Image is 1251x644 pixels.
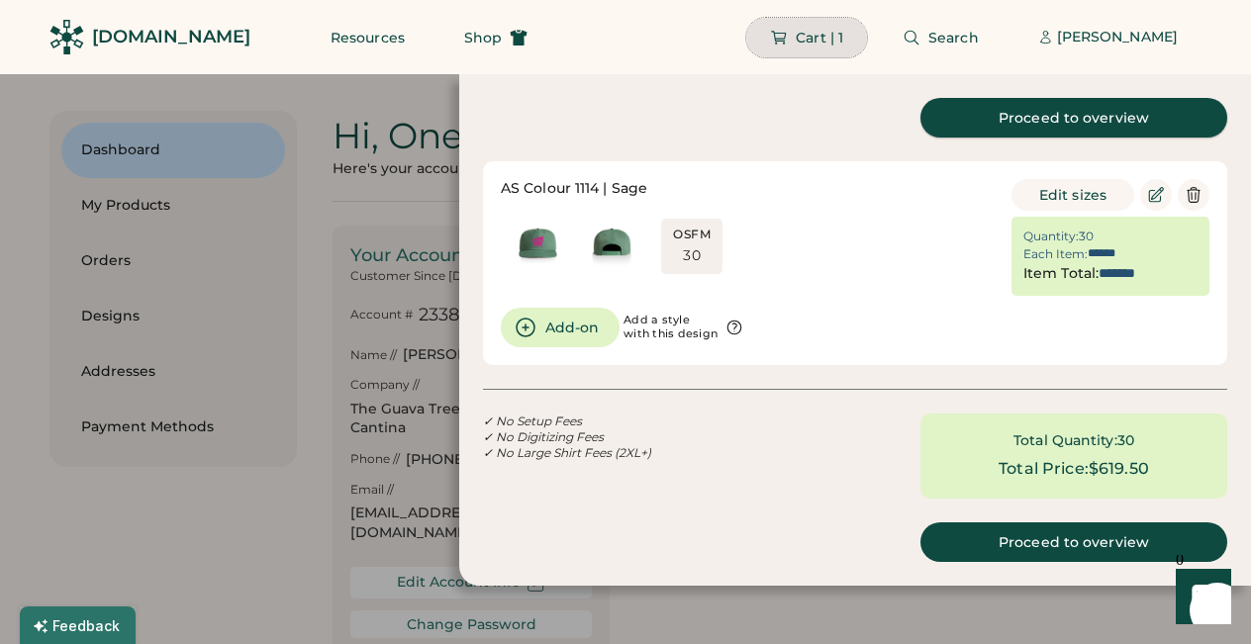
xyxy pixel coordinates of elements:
div: OSFM [673,227,711,242]
div: [DOMAIN_NAME] [92,25,250,49]
em: ✓ No Large Shirt Fees (2XL+) [483,445,651,460]
iframe: Front Chat [1157,555,1242,640]
a: Proceed to overview [920,98,1227,138]
em: ✓ No Digitizing Fees [483,429,604,444]
div: [PERSON_NAME] [1057,28,1178,47]
div: $619.50 [1089,457,1149,481]
em: ✓ No Setup Fees [483,414,582,428]
img: generate-image [575,207,649,281]
button: Edit sizes [1011,179,1134,211]
button: Edit Product [1140,179,1172,211]
div: Add a style with this design [624,314,718,341]
div: Quantity: [1023,229,1079,244]
div: AS Colour 1114 | Sage [501,179,647,199]
div: Item Total: [1023,264,1099,284]
div: 30 [1079,229,1094,244]
div: 30 [683,246,701,266]
div: Total Price: [999,457,1089,481]
div: Proceed to overview [944,535,1203,549]
img: generate-image [501,207,575,281]
div: Proceed to overview [944,111,1203,125]
button: Shop [440,18,551,57]
div: 30 [1117,431,1134,451]
button: Delete [1178,179,1209,211]
div: Each Item: [1023,246,1088,262]
img: Rendered Logo - Screens [49,20,84,54]
button: Add-on [501,308,620,347]
span: Shop [464,31,502,45]
button: Resources [307,18,429,57]
span: Search [928,31,979,45]
a: Proceed to overview [920,522,1227,562]
div: Total Quantity: [1013,431,1117,451]
button: Search [879,18,1003,57]
button: Cart | 1 [746,18,867,57]
span: Cart | 1 [796,31,843,45]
